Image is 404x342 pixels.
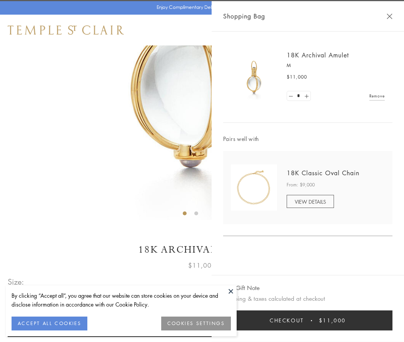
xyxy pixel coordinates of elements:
[287,195,334,208] a: VIEW DETAILS
[387,13,392,19] button: Close Shopping Bag
[161,317,231,330] button: COOKIES SETTINGS
[287,62,385,69] p: M
[369,92,385,100] a: Remove
[287,169,359,177] a: 18K Classic Oval Chain
[223,11,265,21] span: Shopping Bag
[302,91,310,101] a: Set quantity to 2
[231,54,277,100] img: 18K Archival Amulet
[287,181,315,189] span: From: $9,000
[188,260,216,270] span: $11,000
[270,316,304,325] span: Checkout
[8,275,25,288] span: Size:
[12,291,231,309] div: By clicking “Accept all”, you agree that our website can store cookies on your device and disclos...
[223,294,392,303] p: Shipping & taxes calculated at checkout
[231,164,277,211] img: N88865-OV18
[287,73,307,81] span: $11,000
[223,283,260,293] button: Add Gift Note
[295,198,326,205] span: VIEW DETAILS
[287,51,349,59] a: 18K Archival Amulet
[157,3,244,11] p: Enjoy Complimentary Delivery & Returns
[223,310,392,330] button: Checkout $11,000
[8,243,396,256] h1: 18K Archival Amulet
[12,317,87,330] button: ACCEPT ALL COOKIES
[319,316,346,325] span: $11,000
[223,134,392,143] span: Pairs well with
[8,25,124,35] img: Temple St. Clair
[287,91,295,101] a: Set quantity to 0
